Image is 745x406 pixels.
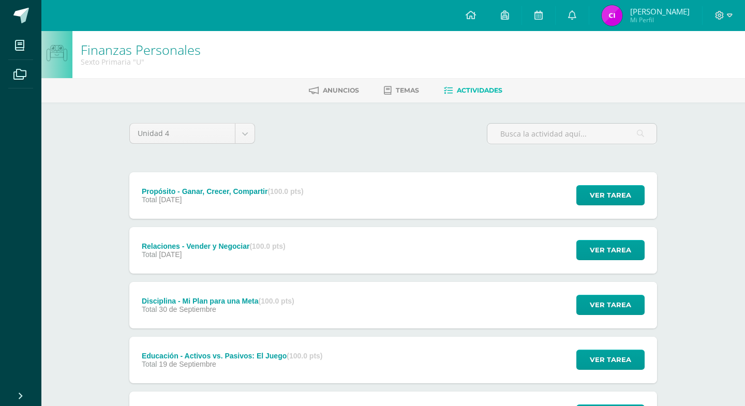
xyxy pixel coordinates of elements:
button: Ver tarea [576,295,645,315]
span: Ver tarea [590,295,631,314]
strong: (100.0 pts) [287,352,322,360]
div: Disciplina - Mi Plan para una Meta [142,297,294,305]
button: Ver tarea [576,185,645,205]
strong: (100.0 pts) [267,187,303,196]
span: 19 de Septiembre [159,360,216,368]
span: Temas [396,86,419,94]
a: Anuncios [309,82,359,99]
span: Mi Perfil [630,16,690,24]
span: Unidad 4 [138,124,227,143]
input: Busca la actividad aquí... [487,124,657,144]
img: bot1.png [47,45,67,62]
span: Anuncios [323,86,359,94]
span: Total [142,250,157,259]
strong: (100.0 pts) [259,297,294,305]
span: [DATE] [159,250,182,259]
div: Propósito - Ganar, Crecer, Compartir [142,187,304,196]
span: Ver tarea [590,240,631,260]
span: Total [142,305,157,313]
span: Ver tarea [590,350,631,369]
a: Unidad 4 [130,124,255,143]
a: Temas [384,82,419,99]
button: Ver tarea [576,240,645,260]
span: Actividades [457,86,502,94]
div: Educación - Activos vs. Pasivos: El Juego [142,352,323,360]
span: Ver tarea [590,186,631,205]
span: [DATE] [159,196,182,204]
span: Total [142,196,157,204]
strong: (100.0 pts) [249,242,285,250]
div: Sexto Primaria 'U' [81,57,201,67]
span: Total [142,360,157,368]
a: Actividades [444,82,502,99]
span: 30 de Septiembre [159,305,216,313]
button: Ver tarea [576,350,645,370]
img: 3cb30f84be5d9620dcebe6bc940f8b9f.png [602,5,622,26]
a: Finanzas Personales [81,41,201,58]
h1: Finanzas Personales [81,42,201,57]
span: [PERSON_NAME] [630,6,690,17]
div: Relaciones - Vender y Negociar [142,242,286,250]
